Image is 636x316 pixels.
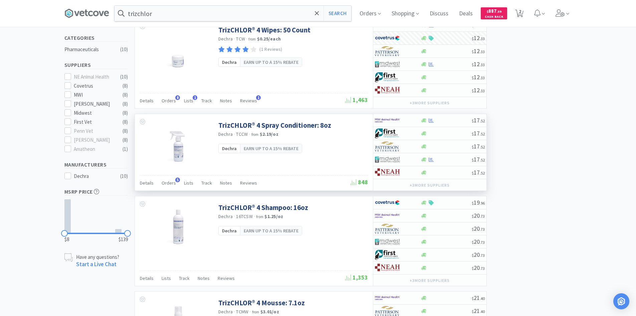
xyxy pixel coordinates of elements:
[480,49,485,54] span: . 33
[375,128,400,138] img: 67d67680309e4a0bb49a5ff0391dcc42_6.png
[480,36,485,41] span: . 33
[480,253,485,258] span: . 73
[375,154,400,165] img: 4dd14cff54a648ac9e977f0c5da9bc2e_5.png
[76,260,117,268] a: Start a Live Chat
[472,214,474,219] span: $
[74,109,115,117] div: Midwest
[218,275,235,281] span: Reviews
[472,75,474,80] span: $
[201,98,212,104] span: Track
[123,82,128,90] div: ( 8 )
[375,46,400,56] img: f5e969b455434c6296c6d81ef179fa71_3.png
[123,127,128,135] div: ( 8 )
[472,142,485,150] span: 17
[184,98,193,104] span: Lists
[480,75,485,80] span: . 33
[184,180,193,186] span: Lists
[74,145,115,153] div: Amatheon
[472,23,474,28] span: $
[480,266,485,271] span: . 73
[375,72,400,82] img: 67d67680309e4a0bb49a5ff0391dcc42_6.png
[480,309,485,314] span: . 40
[375,141,400,151] img: f5e969b455434c6296c6d81ef179fa71_3.png
[472,155,485,163] span: 17
[427,11,451,17] a: Discuss
[472,227,474,232] span: $
[375,168,400,178] img: c73380972eee4fd2891f402a8399bcad_92.png
[480,240,485,245] span: . 73
[123,109,128,117] div: ( 8 )
[234,309,235,315] span: ·
[480,62,485,67] span: . 33
[480,171,485,176] span: . 52
[472,88,474,93] span: $
[324,6,351,21] button: Search
[256,214,263,219] span: from
[222,145,237,152] span: Dechra
[480,227,485,232] span: . 73
[480,201,485,206] span: . 96
[472,157,474,163] span: $
[123,91,128,99] div: ( 8 )
[480,131,485,136] span: . 52
[375,293,400,303] img: f6b2451649754179b5b4e0c70c3f7cb0_2.png
[218,131,233,137] a: Dechra
[244,227,298,234] span: Earn up to a 15% rebate
[260,309,279,315] strong: $3.01 / oz
[472,62,474,67] span: $
[472,116,485,124] span: 17
[123,136,128,144] div: ( 8 )
[218,309,233,315] a: Dechra
[74,73,115,81] div: NE Animal Health
[496,9,501,14] span: . 39
[375,224,400,234] img: f5e969b455434c6296c6d81ef179fa71_3.png
[260,131,278,137] strong: $2.19 / oz
[472,294,485,302] span: 21
[157,25,200,69] img: 959e49cebec844239f518ea56523b539_346276.jpg
[472,296,474,301] span: $
[246,36,247,42] span: ·
[375,306,400,316] img: f5e969b455434c6296c6d81ef179fa71_3.png
[74,100,115,108] div: [PERSON_NAME]
[375,198,400,208] img: 77fca1acd8b6420a9015268ca798ef17_1.png
[218,36,233,42] a: Dechra
[472,73,485,81] span: 12
[218,144,302,153] a: DechraEarn up to a 15% rebate
[64,45,119,54] div: Pharmaceuticals
[375,33,400,43] img: 77fca1acd8b6420a9015268ca798ef17_1.png
[472,86,485,94] span: 12
[472,144,474,149] span: $
[218,121,331,130] a: TrizCHLOR® 4 Spray Conditioner: 8oz
[140,98,154,104] span: Details
[236,36,245,42] span: TCW
[480,296,485,301] span: . 40
[480,144,485,149] span: . 52
[123,145,128,153] div: ( 1 )
[162,275,171,281] span: Lists
[162,180,176,186] span: Orders
[472,171,474,176] span: $
[472,47,485,55] span: 12
[472,253,474,258] span: $
[375,211,400,221] img: f6b2451649754179b5b4e0c70c3f7cb0_2.png
[234,36,235,42] span: ·
[256,95,261,100] span: 1
[264,213,283,219] strong: $1.25 / oz
[375,263,400,273] img: c73380972eee4fd2891f402a8399bcad_92.png
[345,96,368,104] span: 1,463
[218,298,305,307] a: TrizCHLOR® 4 Mousse: 7.1oz
[472,238,485,245] span: 20
[406,98,453,108] button: +3more suppliers
[472,307,485,315] span: 21
[487,9,488,14] span: $
[481,4,507,22] a: $887.39Cash Back
[74,127,115,135] div: Penn Vet
[472,199,485,206] span: 19
[375,85,400,95] img: c73380972eee4fd2891f402a8399bcad_92.png
[74,91,115,99] div: MWI
[487,8,501,14] span: 887
[201,180,212,186] span: Track
[222,227,237,234] span: Dechra
[120,45,128,54] div: ( 10 )
[480,214,485,219] span: . 73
